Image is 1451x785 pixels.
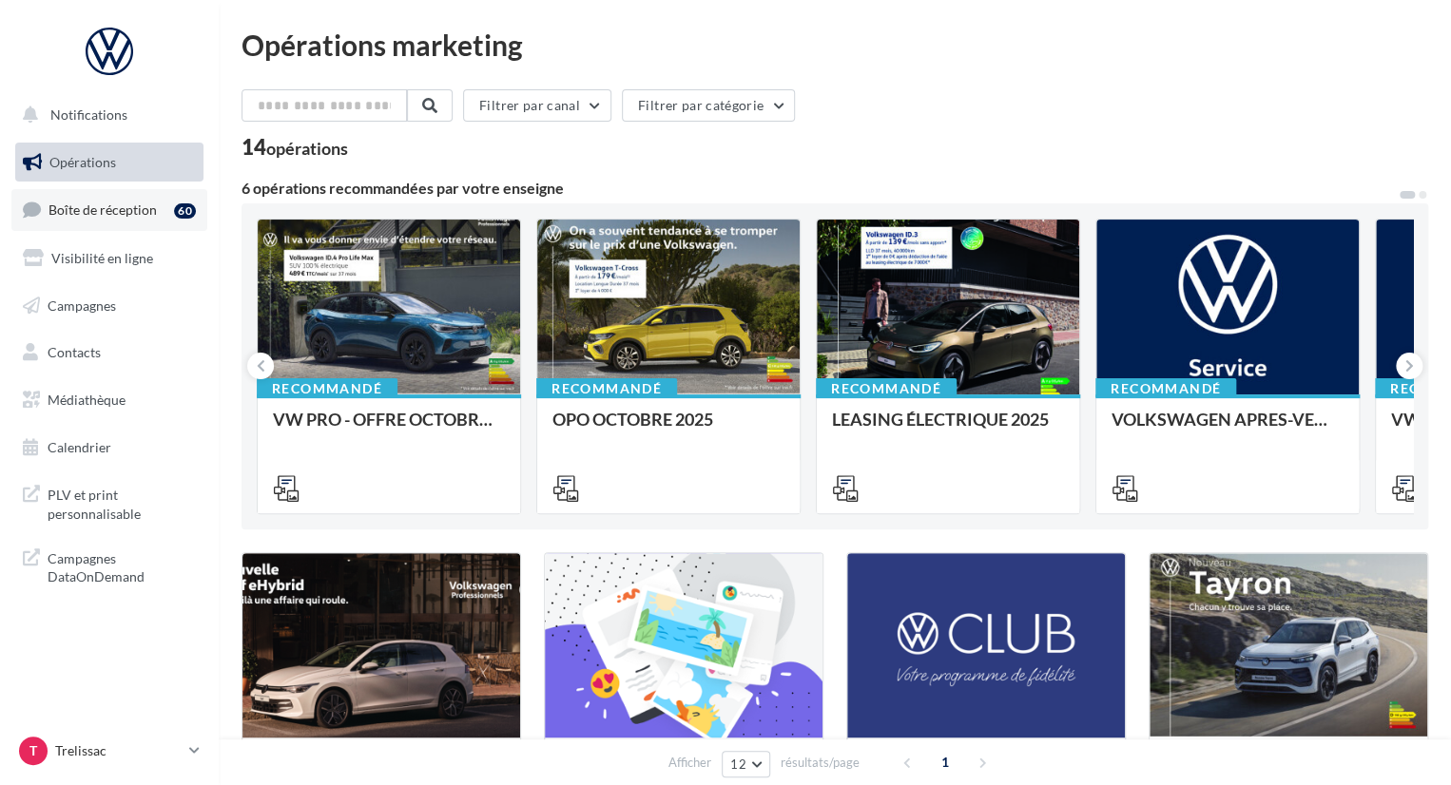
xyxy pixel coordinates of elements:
[11,380,207,420] a: Médiathèque
[48,392,126,408] span: Médiathèque
[15,733,203,769] a: T Trelissac
[11,286,207,326] a: Campagnes
[48,546,196,586] span: Campagnes DataOnDemand
[11,239,207,278] a: Visibilité en ligne
[930,747,960,777] span: 1
[48,201,157,218] span: Boîte de réception
[668,754,711,772] span: Afficher
[48,344,101,360] span: Contacts
[11,143,207,182] a: Opérations
[49,154,116,170] span: Opérations
[11,428,207,468] a: Calendrier
[463,89,611,122] button: Filtrer par canal
[11,474,207,530] a: PLV et print personnalisable
[266,140,348,157] div: opérations
[48,297,116,313] span: Campagnes
[552,410,784,448] div: OPO OCTOBRE 2025
[781,754,860,772] span: résultats/page
[48,482,196,523] span: PLV et print personnalisable
[242,30,1428,59] div: Opérations marketing
[48,439,111,455] span: Calendrier
[1112,410,1344,448] div: VOLKSWAGEN APRES-VENTE
[50,106,127,123] span: Notifications
[722,751,770,777] button: 12
[832,410,1064,448] div: LEASING ÉLECTRIQUE 2025
[622,89,795,122] button: Filtrer par catégorie
[11,538,207,594] a: Campagnes DataOnDemand
[55,741,182,760] p: Trelissac
[816,378,957,399] div: Recommandé
[1095,378,1236,399] div: Recommandé
[257,378,397,399] div: Recommandé
[29,741,37,760] span: T
[174,203,196,219] div: 60
[11,95,200,135] button: Notifications
[11,333,207,373] a: Contacts
[51,250,153,266] span: Visibilité en ligne
[536,378,677,399] div: Recommandé
[273,410,505,448] div: VW PRO - OFFRE OCTOBRE 25
[730,756,746,772] span: 12
[11,189,207,230] a: Boîte de réception60
[242,137,348,158] div: 14
[242,181,1398,196] div: 6 opérations recommandées par votre enseigne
